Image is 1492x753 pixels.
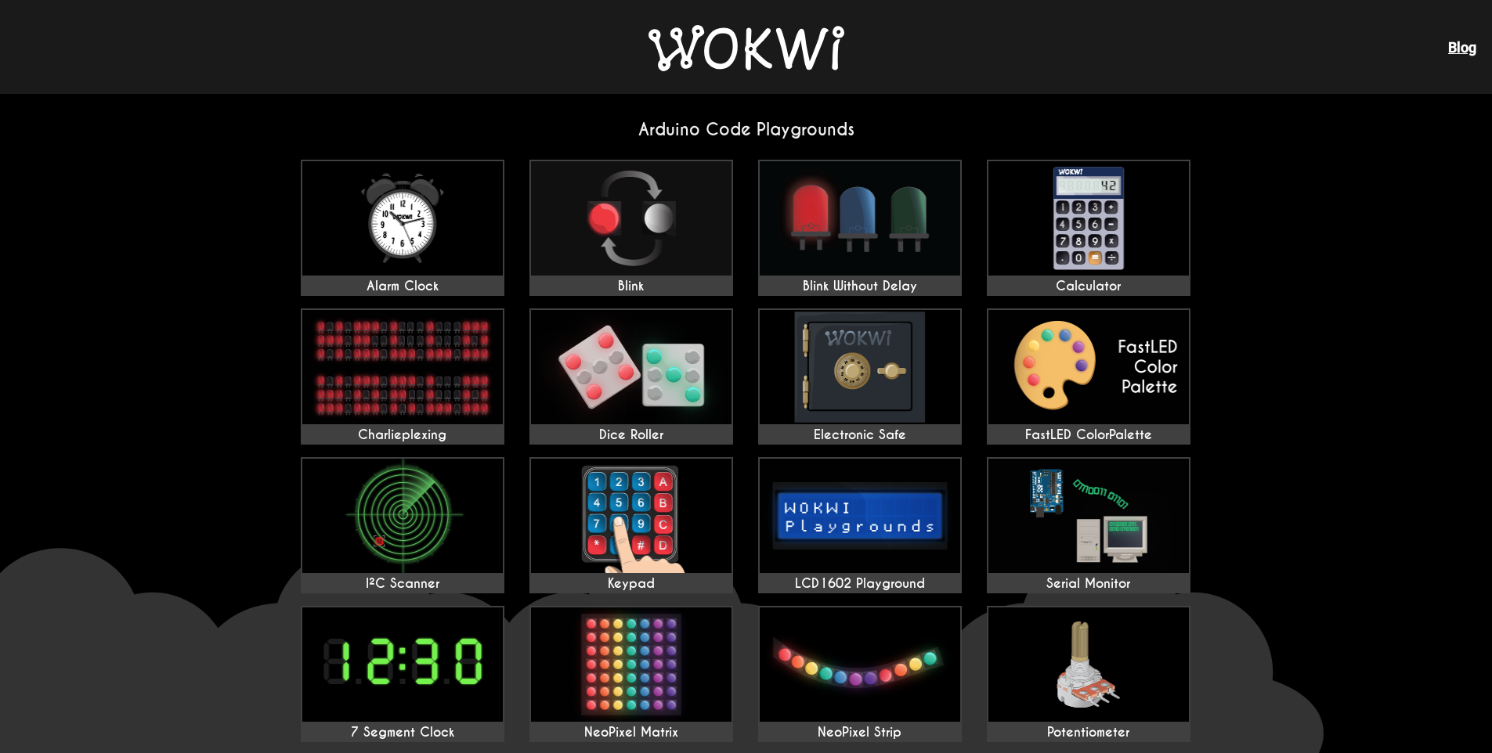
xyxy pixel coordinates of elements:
[302,607,503,722] img: 7 Segment Clock
[301,457,504,593] a: I²C Scanner
[302,459,503,573] img: I²C Scanner
[531,427,732,443] div: Dice Roller
[301,308,504,445] a: Charlieplexing
[760,427,960,443] div: Electronic Safe
[760,459,960,573] img: LCD1602 Playground
[758,457,962,593] a: LCD1602 Playground
[988,310,1189,424] img: FastLED ColorPalette
[988,161,1189,276] img: Calculator
[758,308,962,445] a: Electronic Safe
[302,427,503,443] div: Charlieplexing
[531,459,732,573] img: Keypad
[302,161,503,276] img: Alarm Clock
[302,725,503,740] div: 7 Segment Clock
[648,25,844,71] img: Wokwi
[988,279,1189,294] div: Calculator
[760,279,960,294] div: Blink Without Delay
[987,606,1190,742] a: Potentiometer
[531,279,732,294] div: Blink
[288,119,1205,140] h2: Arduino Code Playgrounds
[987,160,1190,296] a: Calculator
[988,459,1189,573] img: Serial Monitor
[760,607,960,722] img: NeoPixel Strip
[531,607,732,722] img: NeoPixel Matrix
[529,606,733,742] a: NeoPixel Matrix
[301,160,504,296] a: Alarm Clock
[760,161,960,276] img: Blink Without Delay
[531,310,732,424] img: Dice Roller
[988,427,1189,443] div: FastLED ColorPalette
[301,606,504,742] a: 7 Segment Clock
[1448,39,1476,56] a: Blog
[988,576,1189,592] div: Serial Monitor
[758,160,962,296] a: Blink Without Delay
[529,457,733,593] a: Keypad
[988,725,1189,740] div: Potentiometer
[529,160,733,296] a: Blink
[302,310,503,424] img: Charlieplexing
[531,576,732,592] div: Keypad
[531,161,732,276] img: Blink
[760,725,960,740] div: NeoPixel Strip
[760,310,960,424] img: Electronic Safe
[988,607,1189,722] img: Potentiometer
[987,457,1190,593] a: Serial Monitor
[531,725,732,740] div: NeoPixel Matrix
[529,308,733,445] a: Dice Roller
[302,279,503,294] div: Alarm Clock
[758,606,962,742] a: NeoPixel Strip
[302,576,503,592] div: I²C Scanner
[987,308,1190,445] a: FastLED ColorPalette
[760,576,960,592] div: LCD1602 Playground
